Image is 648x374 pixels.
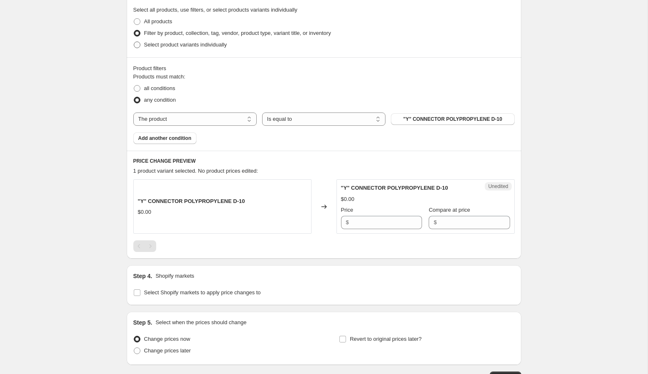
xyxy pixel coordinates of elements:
[144,97,176,103] span: any condition
[155,318,246,327] p: Select when the prices should change
[144,42,227,48] span: Select product variants individually
[133,168,258,174] span: 1 product variant selected. No product prices edited:
[144,85,175,91] span: all conditions
[341,195,355,203] div: $0.00
[133,132,196,144] button: Add another condition
[144,289,261,296] span: Select Shopify markets to apply price changes to
[133,318,152,327] h2: Step 5.
[341,207,353,213] span: Price
[138,135,191,142] span: Add another condition
[133,7,297,13] span: Select all products, use filters, or select products variants individually
[138,208,152,216] div: $0.00
[133,64,515,73] div: Product filters
[434,219,437,225] span: $
[133,272,152,280] h2: Step 4.
[133,73,186,80] span: Products must match:
[133,240,156,252] nav: Pagination
[138,198,245,204] span: "Y" CONNECTOR POLYPROPYLENE D-10
[341,185,448,191] span: "Y" CONNECTOR POLYPROPYLENE D-10
[429,207,470,213] span: Compare at price
[346,219,349,225] span: $
[403,116,502,122] span: "Y" CONNECTOR POLYPROPYLENE D-10
[391,113,514,125] button: "Y" CONNECTOR POLYPROPYLENE D-10
[144,336,190,342] span: Change prices now
[488,183,508,190] span: Unedited
[144,18,172,24] span: All products
[144,30,331,36] span: Filter by product, collection, tag, vendor, product type, variant title, or inventory
[350,336,422,342] span: Revert to original prices later?
[144,347,191,354] span: Change prices later
[133,158,515,164] h6: PRICE CHANGE PREVIEW
[155,272,194,280] p: Shopify markets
